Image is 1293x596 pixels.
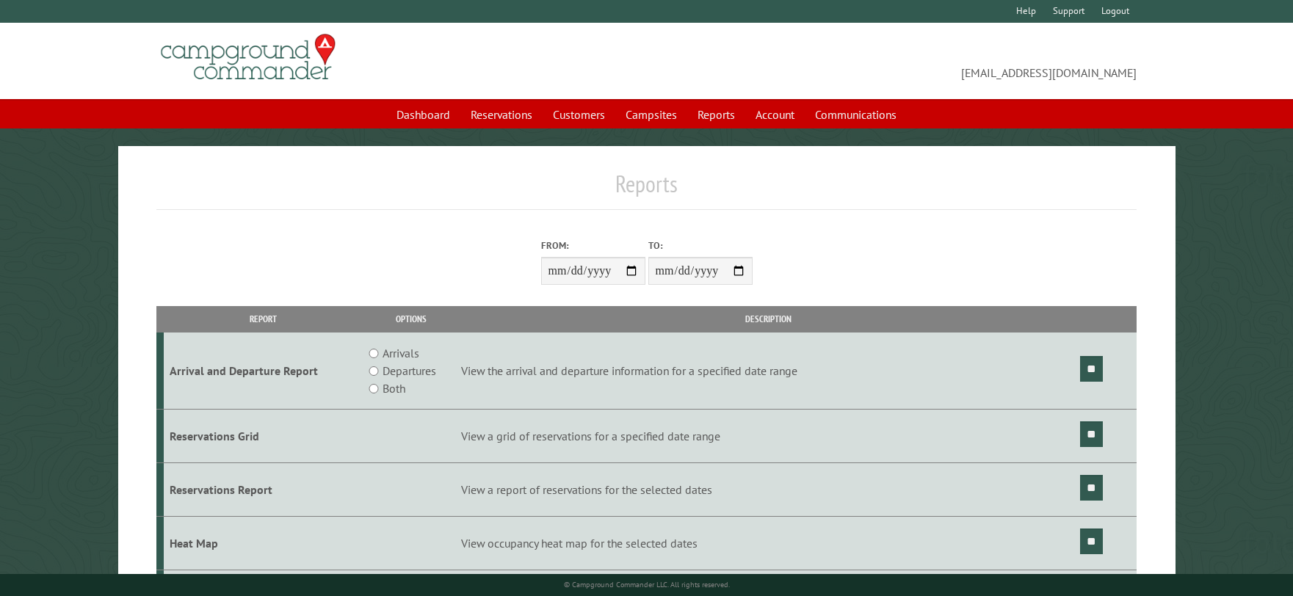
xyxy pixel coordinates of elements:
[544,101,614,128] a: Customers
[617,101,686,128] a: Campsites
[648,239,753,252] label: To:
[156,29,340,86] img: Campground Commander
[383,344,419,362] label: Arrivals
[689,101,744,128] a: Reports
[164,410,363,463] td: Reservations Grid
[462,101,541,128] a: Reservations
[383,362,436,379] label: Departures
[647,40,1137,81] span: [EMAIL_ADDRESS][DOMAIN_NAME]
[156,170,1136,210] h1: Reports
[164,516,363,570] td: Heat Map
[747,101,803,128] a: Account
[164,462,363,516] td: Reservations Report
[459,462,1077,516] td: View a report of reservations for the selected dates
[459,332,1077,410] td: View the arrival and departure information for a specified date range
[459,516,1077,570] td: View occupancy heat map for the selected dates
[564,580,730,589] small: © Campground Commander LLC. All rights reserved.
[383,379,405,397] label: Both
[459,306,1077,332] th: Description
[541,239,645,252] label: From:
[806,101,905,128] a: Communications
[363,306,459,332] th: Options
[388,101,459,128] a: Dashboard
[164,332,363,410] td: Arrival and Departure Report
[164,306,363,332] th: Report
[459,410,1077,463] td: View a grid of reservations for a specified date range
